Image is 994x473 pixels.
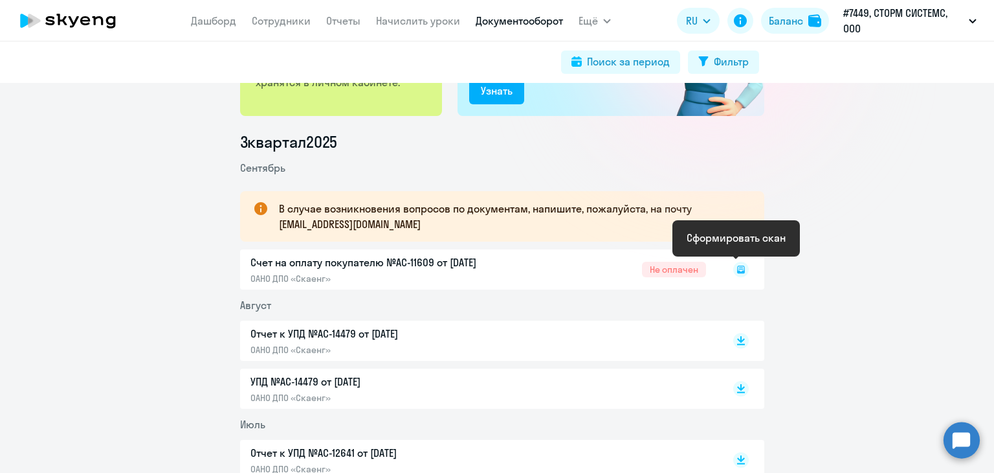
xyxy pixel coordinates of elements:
button: Узнать [469,78,524,104]
button: Ещё [579,8,611,34]
a: Отчет к УПД №AC-14479 от [DATE]ОАНО ДПО «Скаенг» [250,326,706,356]
span: RU [686,13,698,29]
div: Поиск за период [587,54,670,69]
span: Июль [240,418,265,431]
p: ОАНО ДПО «Скаенг» [250,344,522,356]
a: УПД №AC-14479 от [DATE]ОАНО ДПО «Скаенг» [250,374,706,404]
img: balance [808,14,821,27]
li: 3 квартал 2025 [240,132,764,152]
button: Фильтр [688,51,759,74]
p: УПД №AC-14479 от [DATE] [250,374,522,389]
a: Отчеты [326,14,360,27]
p: Отчет к УПД №AC-12641 от [DATE] [250,445,522,461]
span: Август [240,299,271,312]
a: Дашборд [191,14,236,27]
button: Поиск за период [561,51,680,74]
p: Отчет к УПД №AC-14479 от [DATE] [250,326,522,341]
button: RU [677,8,720,34]
div: Узнать [481,83,513,98]
p: ОАНО ДПО «Скаенг» [250,392,522,404]
a: Начислить уроки [376,14,460,27]
span: Ещё [579,13,598,29]
div: Сформировать скан [687,230,786,246]
button: #7449, СТОРМ СИСТЕМС, ООО [837,5,983,36]
div: Фильтр [714,54,749,69]
p: В случае возникновения вопросов по документам, напишите, пожалуйста, на почту [EMAIL_ADDRESS][DOM... [279,201,741,232]
p: #7449, СТОРМ СИСТЕМС, ООО [843,5,964,36]
button: Балансbalance [761,8,829,34]
a: Документооборот [476,14,563,27]
span: Сентябрь [240,161,285,174]
a: Сотрудники [252,14,311,27]
div: Баланс [769,13,803,29]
